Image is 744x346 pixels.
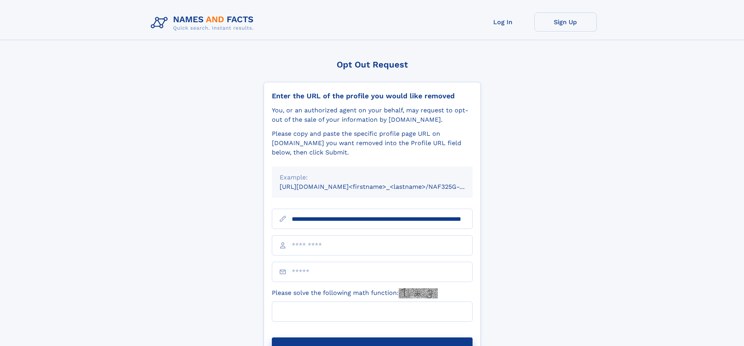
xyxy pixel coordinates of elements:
[472,12,534,32] a: Log In
[148,12,260,34] img: Logo Names and Facts
[280,183,487,190] small: [URL][DOMAIN_NAME]<firstname>_<lastname>/NAF325G-xxxxxxxx
[272,92,473,100] div: Enter the URL of the profile you would like removed
[272,106,473,124] div: You, or an authorized agent on your behalf, may request to opt-out of the sale of your informatio...
[272,129,473,157] div: Please copy and paste the specific profile page URL on [DOMAIN_NAME] you want removed into the Pr...
[272,288,438,298] label: Please solve the following math function:
[534,12,597,32] a: Sign Up
[280,173,465,182] div: Example:
[264,60,481,69] div: Opt Out Request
